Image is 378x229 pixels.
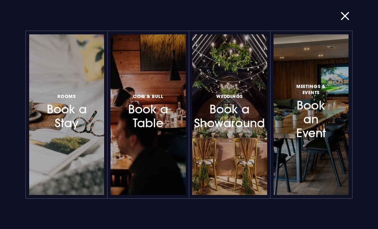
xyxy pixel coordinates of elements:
[111,34,185,195] a: Coq & BullBook a Table
[45,92,88,130] h3: Book a Stay
[208,92,251,130] h3: Book a Showaround
[57,93,76,99] span: Rooms
[29,34,104,195] a: RoomsBook a Stay
[289,83,333,95] span: Meetings & Events
[274,34,349,195] a: Meetings & EventsBook an Event
[126,92,170,130] h3: Book a Table
[216,93,243,99] span: Weddings
[289,82,333,140] h3: Book an Event
[133,93,163,99] span: Coq & Bull
[192,34,267,195] a: WeddingsBook a Showaround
